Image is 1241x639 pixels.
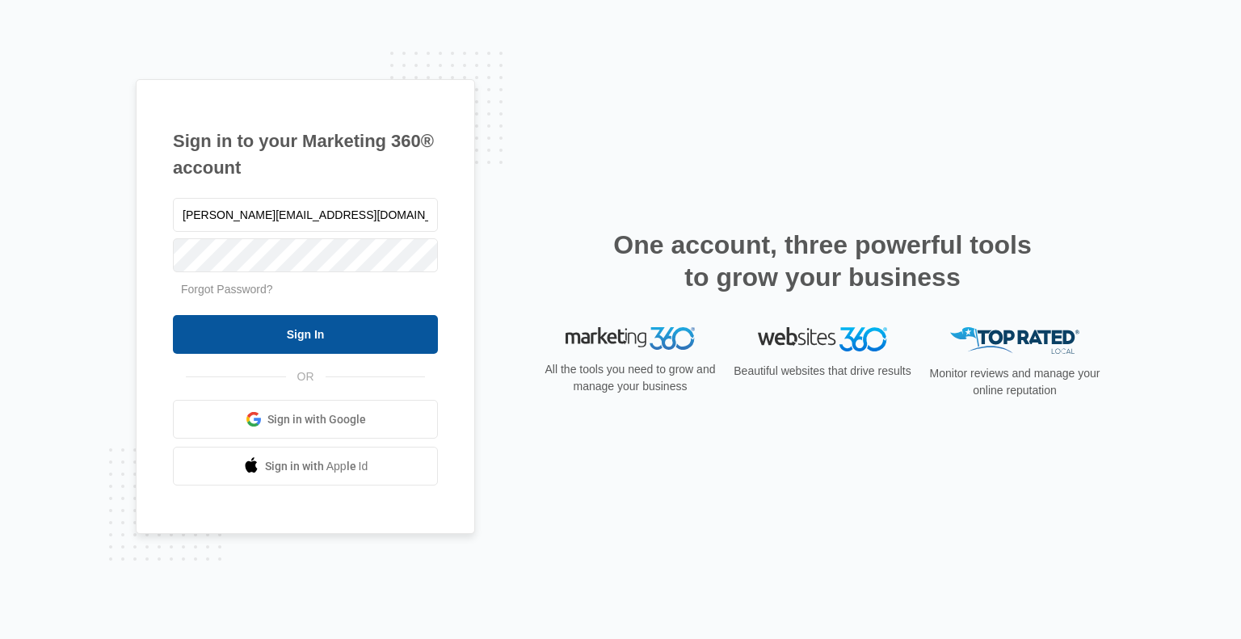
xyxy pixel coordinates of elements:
[267,411,366,428] span: Sign in with Google
[265,458,368,475] span: Sign in with Apple Id
[732,363,913,380] p: Beautiful websites that drive results
[173,315,438,354] input: Sign In
[924,365,1105,399] p: Monitor reviews and manage your online reputation
[173,400,438,439] a: Sign in with Google
[173,128,438,181] h1: Sign in to your Marketing 360® account
[566,327,695,350] img: Marketing 360
[286,368,326,385] span: OR
[950,327,1079,354] img: Top Rated Local
[173,198,438,232] input: Email
[181,283,273,296] a: Forgot Password?
[173,447,438,486] a: Sign in with Apple Id
[608,229,1037,293] h2: One account, three powerful tools to grow your business
[540,361,721,395] p: All the tools you need to grow and manage your business
[758,327,887,351] img: Websites 360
